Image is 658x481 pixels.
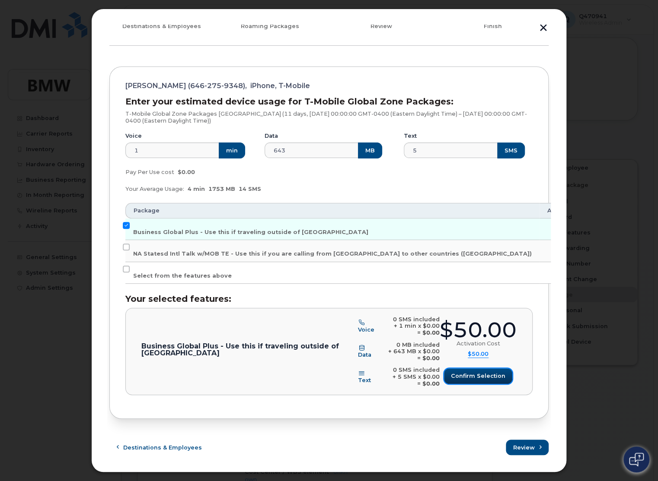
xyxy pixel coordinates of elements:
span: Destinations & Employees [123,443,202,452]
button: min [219,142,245,158]
div: $50.00 [440,320,517,341]
p: T-Mobile Global Zone Packages [GEOGRAPHIC_DATA] (11 days, [DATE] 00:00:00 GMT-0400 (Eastern Dayli... [125,111,533,124]
span: Pay Per Use cost [125,169,174,175]
span: Confirm selection [451,372,505,380]
div: Finish [441,23,545,30]
span: NA Statesd Intl Talk w/MOB TE - Use this if you are calling from [GEOGRAPHIC_DATA] to other count... [133,250,532,257]
span: Voice [358,326,374,333]
span: Select from the features above [133,272,232,279]
span: + 643 MB x [388,348,421,354]
span: Your Average Usage: [125,186,184,192]
b: $0.00 [422,355,440,361]
label: Data [265,133,278,139]
th: Amount [540,203,579,218]
p: Business Global Plus - Use this if traveling outside of [GEOGRAPHIC_DATA] [141,343,358,356]
span: + 1 min x [394,323,421,329]
img: Open chat [629,453,644,466]
input: Select from the features above [123,266,130,272]
button: Destinations & Employees [109,440,209,455]
button: Confirm selection [444,368,512,384]
span: $0.00 = [417,323,440,336]
label: Voice [125,133,142,139]
h3: Enter your estimated device usage for T-Mobile Global Zone Packages: [125,97,533,106]
h3: Your selected features: [125,294,533,304]
span: Review [513,443,535,452]
div: 0 SMS included [382,367,440,373]
th: Package [125,203,540,218]
label: Text [404,133,417,139]
div: Activation Cost [457,340,500,347]
span: 1753 MB [208,186,235,192]
summary: $50.00 [468,351,489,358]
input: NA Statesd Intl Talk w/MOB TE - Use this if you are calling from [GEOGRAPHIC_DATA] to other count... [123,244,130,250]
span: Data [358,351,371,358]
span: iPhone, T-Mobile [250,82,310,89]
button: MB [358,142,382,158]
span: 4 min [188,186,205,192]
div: 0 MB included [382,342,440,348]
span: 14 SMS [239,186,261,192]
span: $0.00 = [417,373,440,387]
span: $0.00 = [417,348,440,361]
span: $0.00 [178,169,195,175]
span: [PERSON_NAME] (646-275-9348), [125,82,247,89]
span: Text [358,377,371,383]
b: $0.00 [422,329,440,336]
button: Review [506,440,549,455]
b: $0.00 [422,380,440,387]
div: 0 SMS included [385,316,440,323]
div: Review [329,23,434,30]
input: Business Global Plus - Use this if traveling outside of [GEOGRAPHIC_DATA] [123,222,130,229]
button: SMS [497,142,525,158]
span: + 5 SMS x [393,373,421,380]
span: Business Global Plus - Use this if traveling outside of [GEOGRAPHIC_DATA] [133,229,368,235]
div: Destinations & Employees [113,23,211,30]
